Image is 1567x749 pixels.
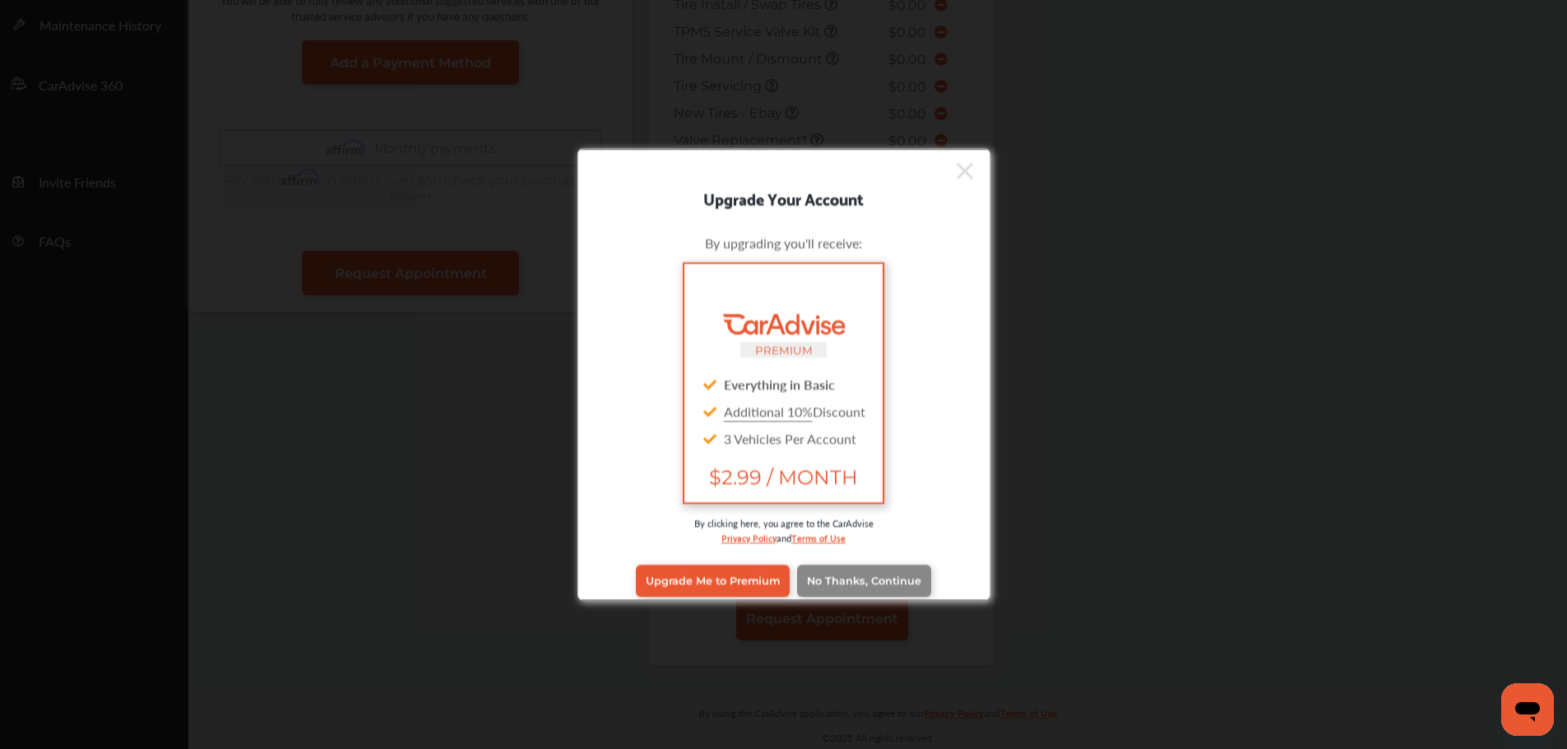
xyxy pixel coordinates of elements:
u: Additional 10% [724,401,813,420]
span: $2.99 / MONTH [698,465,869,488]
a: Privacy Policy [721,529,777,544]
a: Upgrade Me to Premium [636,565,790,596]
small: PREMIUM [755,343,813,356]
div: Upgrade Your Account [578,184,990,210]
span: No Thanks, Continue [807,575,921,587]
a: Terms of Use [791,529,846,544]
iframe: Button to launch messaging window [1501,683,1554,736]
div: By clicking here, you agree to the CarAdvise and [603,516,965,561]
div: By upgrading you'll receive: [603,233,965,252]
div: 3 Vehicles Per Account [698,424,869,451]
a: No Thanks, Continue [797,565,931,596]
strong: Everything in Basic [724,374,835,393]
span: Upgrade Me to Premium [646,575,780,587]
span: Discount [724,401,865,420]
